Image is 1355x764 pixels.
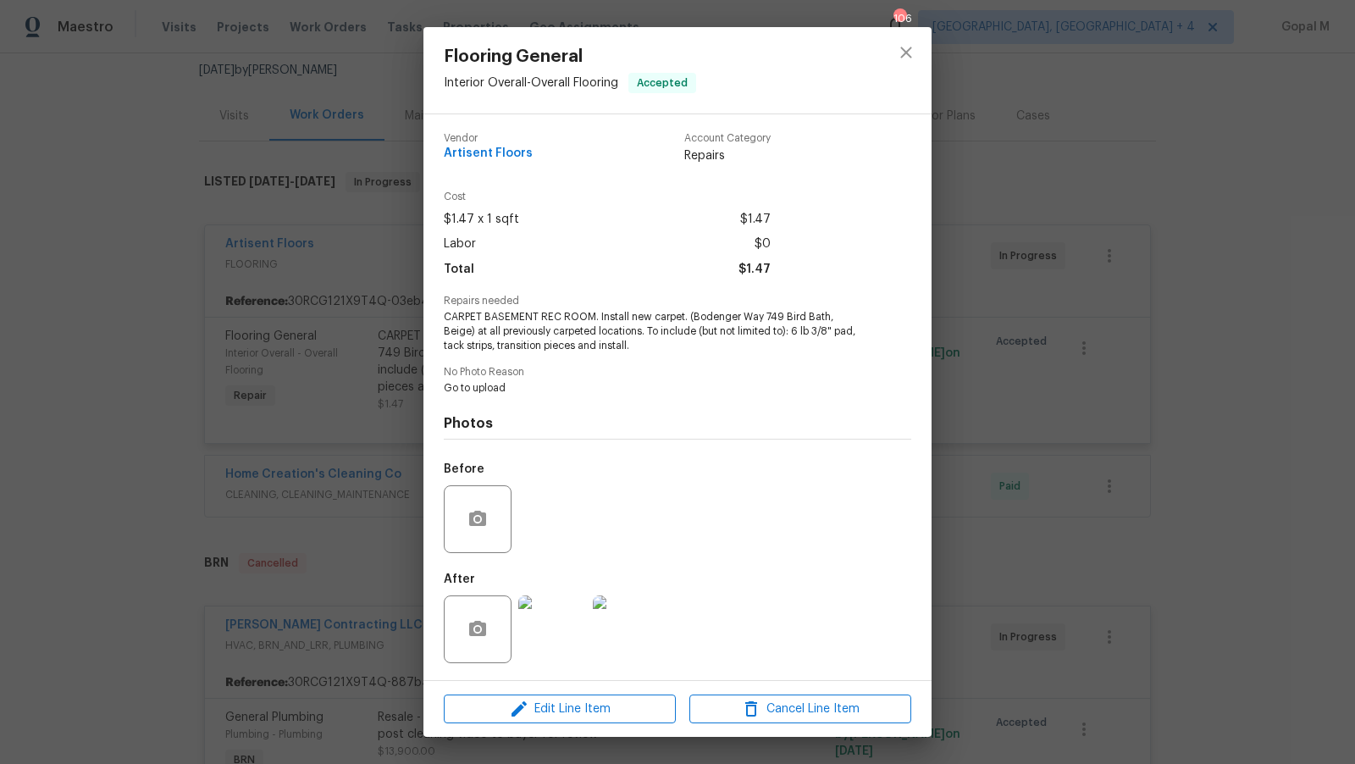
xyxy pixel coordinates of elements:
span: Cancel Line Item [694,699,906,720]
span: Go to upload [444,381,865,396]
h5: Before [444,463,484,475]
button: close [886,32,926,73]
span: Vendor [444,133,533,144]
div: 106 [893,10,905,27]
span: $0 [755,232,771,257]
h5: After [444,573,475,585]
span: $1.47 [740,208,771,232]
button: Cancel Line Item [689,695,911,724]
span: Repairs [684,147,771,164]
span: No Photo Reason [444,367,911,378]
span: Accepted [630,75,694,91]
h4: Photos [444,415,911,432]
button: Edit Line Item [444,695,676,724]
span: Cost [444,191,771,202]
span: Edit Line Item [449,699,671,720]
span: CARPET BASEMENT REC ROOM. Install new carpet. (Bodenger Way 749 Bird Bath, Beige) at all previous... [444,310,865,352]
span: Repairs needed [444,296,911,307]
span: $1.47 x 1 sqft [444,208,519,232]
span: Flooring General [444,47,696,66]
span: $1.47 [738,257,771,282]
span: Account Category [684,133,771,144]
span: Labor [444,232,476,257]
span: Total [444,257,474,282]
span: Artisent Floors [444,147,533,160]
span: Interior Overall - Overall Flooring [444,77,618,89]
